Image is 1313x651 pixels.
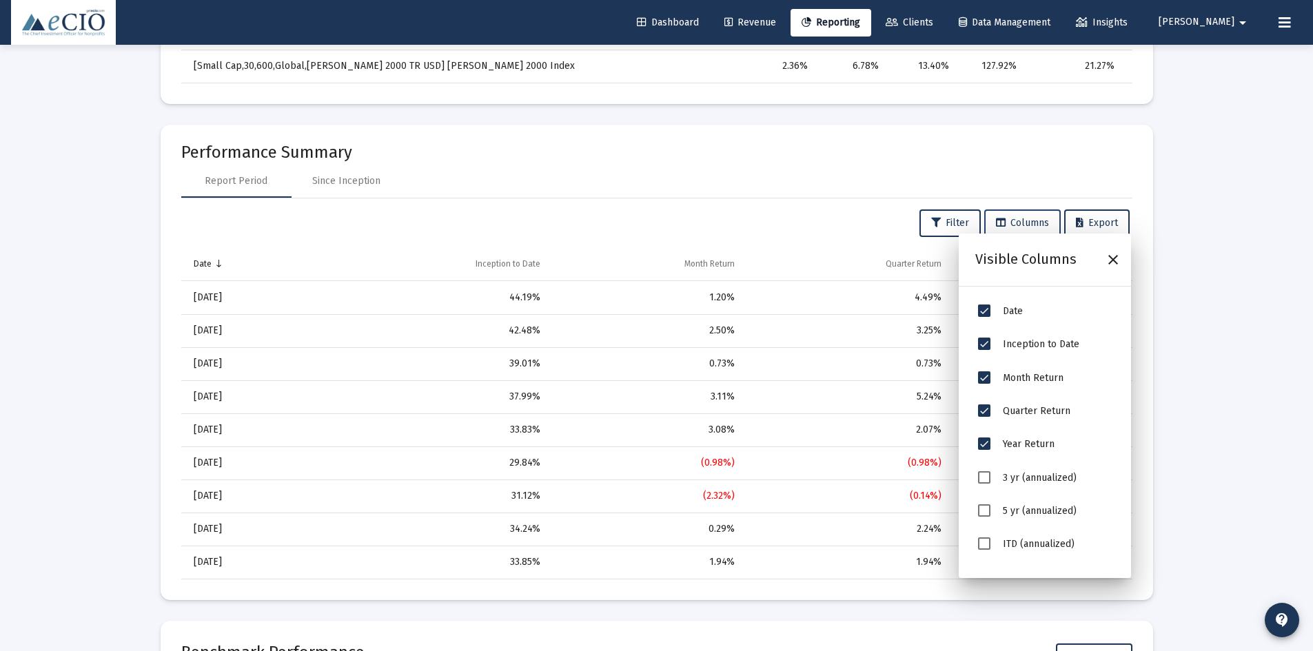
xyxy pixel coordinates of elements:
[181,248,323,281] td: Column Date
[951,248,1132,281] td: Column Year Return
[560,489,735,503] div: (2.32%)
[332,489,540,503] div: 31.12%
[996,217,1049,229] span: Columns
[975,395,1114,428] li: Quarter Return
[886,258,942,269] div: Quarter Return
[931,217,969,229] span: Filter
[21,9,105,37] img: Dashboard
[1234,9,1251,37] mat-icon: arrow_drop_down
[754,522,942,536] div: 2.24%
[1036,59,1114,73] div: 21.27%
[181,380,323,413] td: [DATE]
[560,423,735,437] div: 3.08%
[754,489,942,503] div: (0.14%)
[968,59,1017,73] div: 127.92%
[332,423,540,437] div: 33.83%
[560,390,735,404] div: 3.11%
[181,446,323,479] td: [DATE]
[754,456,942,470] div: (0.98%)
[181,479,323,513] td: [DATE]
[1003,472,1077,484] span: 3 yr (annualized)
[959,17,1050,28] span: Data Management
[1142,8,1268,36] button: [PERSON_NAME]
[975,528,1114,561] li: ITD (annualized)
[181,50,745,83] td: [Small Cap,30,600,Global,[PERSON_NAME] 2000 TR USD] [PERSON_NAME] 2000 Index
[1064,209,1130,237] button: Export
[754,324,942,338] div: 3.25%
[975,251,1077,269] div: Visible Columns
[754,390,942,404] div: 5.24%
[875,9,944,37] a: Clients
[181,513,323,546] td: [DATE]
[791,9,871,37] a: Reporting
[332,357,540,371] div: 39.01%
[181,413,323,446] td: [DATE]
[1274,612,1290,628] mat-icon: contact_support
[1003,505,1077,517] span: 5 yr (annualized)
[312,174,380,188] div: Since Inception
[975,495,1114,528] li: 5 yr (annualized)
[332,390,540,404] div: 37.99%
[898,59,949,73] div: 13.40%
[975,462,1114,495] li: 3 yr (annualized)
[984,209,1061,237] button: Columns
[1003,539,1075,550] span: ITD (annualized)
[1003,372,1063,384] span: Month Return
[1003,339,1079,351] span: Inception to Date
[476,258,540,269] div: Inception to Date
[827,59,879,73] div: 6.78%
[1003,305,1023,317] span: Date
[323,248,550,281] td: Column Inception to Date
[1003,439,1055,451] span: Year Return
[754,423,942,437] div: 2.07%
[724,17,776,28] span: Revenue
[332,324,540,338] div: 42.48%
[1159,17,1234,28] span: [PERSON_NAME]
[1065,9,1139,37] a: Insights
[975,428,1114,461] li: Year Return
[755,59,808,73] div: 2.36%
[975,362,1114,395] li: Month Return
[181,546,323,579] td: [DATE]
[959,234,1131,578] div: Column Chooser
[919,209,981,237] button: Filter
[886,17,933,28] span: Clients
[550,248,744,281] td: Column Month Return
[181,145,1132,159] mat-card-title: Performance Summary
[181,347,323,380] td: [DATE]
[948,9,1061,37] a: Data Management
[181,248,1132,579] div: Data grid
[1076,217,1118,229] span: Export
[560,357,735,371] div: 0.73%
[560,324,735,338] div: 2.50%
[1003,405,1070,417] span: Quarter Return
[332,522,540,536] div: 34.24%
[802,17,860,28] span: Reporting
[1101,247,1126,272] div: Close
[560,456,735,470] div: (0.98%)
[744,248,951,281] td: Column Quarter Return
[332,555,540,569] div: 33.85%
[637,17,699,28] span: Dashboard
[332,456,540,470] div: 29.84%
[1076,17,1128,28] span: Insights
[181,314,323,347] td: [DATE]
[754,555,942,569] div: 1.94%
[626,9,710,37] a: Dashboard
[975,295,1114,328] li: Date
[560,555,735,569] div: 1.94%
[205,174,267,188] div: Report Period
[332,291,540,304] div: 44.19%
[684,258,735,269] div: Month Return
[181,281,323,314] td: [DATE]
[560,522,735,536] div: 0.29%
[975,328,1114,361] li: Inception to Date
[754,291,942,304] div: 4.49%
[560,291,735,304] div: 1.20%
[754,357,942,371] div: 0.73%
[713,9,787,37] a: Revenue
[194,258,212,269] div: Date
